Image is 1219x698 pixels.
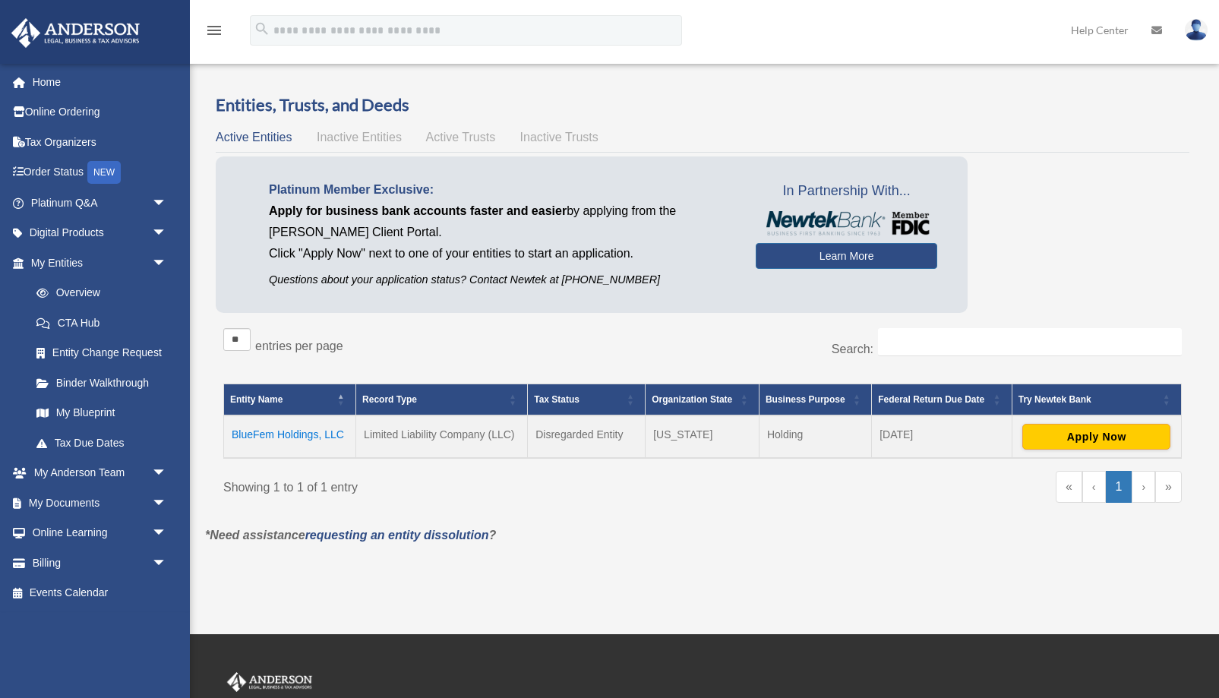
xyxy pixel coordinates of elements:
span: Business Purpose [766,394,845,405]
button: Apply Now [1022,424,1170,450]
th: Organization State: Activate to sort [646,384,760,416]
div: NEW [87,161,121,184]
a: Next [1132,471,1155,503]
span: arrow_drop_down [152,248,182,279]
td: Limited Liability Company (LLC) [356,415,528,458]
label: Search: [832,343,873,355]
a: 1 [1106,471,1132,503]
a: Overview [21,278,175,308]
span: Organization State [652,394,732,405]
a: requesting an entity dissolution [305,529,489,542]
a: My Anderson Teamarrow_drop_down [11,458,190,488]
img: Anderson Advisors Platinum Portal [7,18,144,48]
a: CTA Hub [21,308,182,338]
h3: Entities, Trusts, and Deeds [216,93,1189,117]
span: Record Type [362,394,417,405]
span: arrow_drop_down [152,218,182,249]
span: Inactive Entities [317,131,402,144]
th: Entity Name: Activate to invert sorting [224,384,356,416]
a: Billingarrow_drop_down [11,548,190,578]
img: Anderson Advisors Platinum Portal [224,672,315,692]
td: [DATE] [872,415,1012,458]
td: Holding [759,415,871,458]
a: My Entitiesarrow_drop_down [11,248,182,278]
a: Binder Walkthrough [21,368,182,398]
span: Active Entities [216,131,292,144]
div: Showing 1 to 1 of 1 entry [223,471,691,498]
a: Online Ordering [11,97,190,128]
span: arrow_drop_down [152,548,182,579]
span: arrow_drop_down [152,518,182,549]
a: Platinum Q&Aarrow_drop_down [11,188,190,218]
span: arrow_drop_down [152,188,182,219]
a: Entity Change Request [21,338,182,368]
p: Questions about your application status? Contact Newtek at [PHONE_NUMBER] [269,270,733,289]
a: Last [1155,471,1182,503]
a: Online Learningarrow_drop_down [11,518,190,548]
span: Entity Name [230,394,283,405]
a: My Documentsarrow_drop_down [11,488,190,518]
i: menu [205,21,223,39]
a: Tax Due Dates [21,428,182,458]
a: Events Calendar [11,578,190,608]
th: Business Purpose: Activate to sort [759,384,871,416]
span: Tax Status [534,394,579,405]
a: Order StatusNEW [11,157,190,188]
a: menu [205,27,223,39]
em: *Need assistance ? [205,529,496,542]
span: Inactive Trusts [520,131,598,144]
p: by applying from the [PERSON_NAME] Client Portal. [269,201,733,243]
th: Federal Return Due Date: Activate to sort [872,384,1012,416]
th: Try Newtek Bank : Activate to sort [1012,384,1181,416]
p: Platinum Member Exclusive: [269,179,733,201]
div: Try Newtek Bank [1018,390,1158,409]
p: Click "Apply Now" next to one of your entities to start an application. [269,243,733,264]
a: Previous [1082,471,1106,503]
td: [US_STATE] [646,415,760,458]
span: Federal Return Due Date [878,394,984,405]
label: entries per page [255,340,343,352]
i: search [254,21,270,37]
a: My Blueprint [21,398,182,428]
td: Disregarded Entity [528,415,646,458]
a: Home [11,67,190,97]
span: In Partnership With... [756,179,937,204]
span: arrow_drop_down [152,488,182,519]
a: First [1056,471,1082,503]
span: Apply for business bank accounts faster and easier [269,204,567,217]
img: NewtekBankLogoSM.png [763,211,930,235]
span: Active Trusts [426,131,496,144]
img: User Pic [1185,19,1208,41]
span: arrow_drop_down [152,458,182,489]
td: BlueFem Holdings, LLC [224,415,356,458]
th: Record Type: Activate to sort [356,384,528,416]
a: Tax Organizers [11,127,190,157]
a: Digital Productsarrow_drop_down [11,218,190,248]
th: Tax Status: Activate to sort [528,384,646,416]
a: Learn More [756,243,937,269]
